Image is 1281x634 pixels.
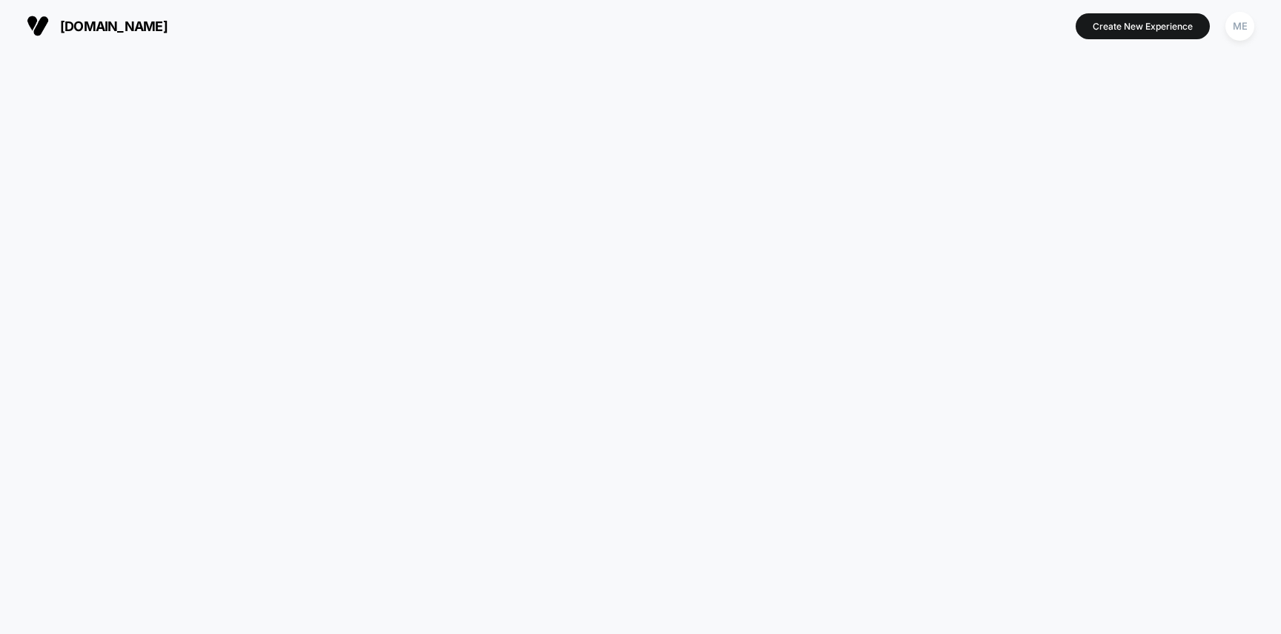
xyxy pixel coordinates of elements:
div: ME [1225,12,1254,41]
button: Create New Experience [1076,13,1210,39]
span: [DOMAIN_NAME] [60,19,168,34]
img: Visually logo [27,15,49,37]
button: [DOMAIN_NAME] [22,14,172,38]
button: ME [1221,11,1259,41]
